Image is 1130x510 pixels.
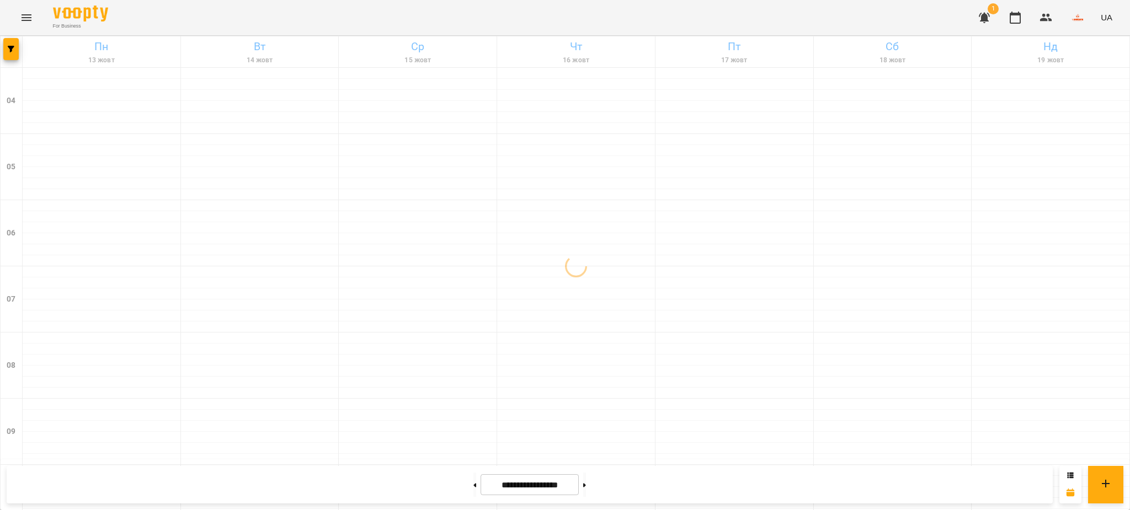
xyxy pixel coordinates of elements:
h6: 17 жовт [657,55,812,66]
h6: 19 жовт [973,55,1128,66]
h6: 14 жовт [183,55,337,66]
span: UA [1101,12,1112,23]
img: Voopty Logo [53,6,108,22]
button: Menu [13,4,40,31]
h6: Сб [815,38,970,55]
span: 1 [988,3,999,14]
h6: Пн [24,38,179,55]
h6: 08 [7,359,15,372]
img: 86f377443daa486b3a215227427d088a.png [1070,10,1085,25]
h6: Нд [973,38,1128,55]
h6: 07 [7,293,15,305]
h6: 06 [7,227,15,239]
h6: Чт [499,38,653,55]
h6: 05 [7,161,15,173]
h6: 13 жовт [24,55,179,66]
h6: 04 [7,95,15,107]
h6: Вт [183,38,337,55]
span: For Business [53,23,108,30]
h6: 09 [7,426,15,438]
h6: Ср [340,38,495,55]
h6: Пт [657,38,812,55]
h6: 15 жовт [340,55,495,66]
h6: 16 жовт [499,55,653,66]
button: UA [1096,7,1117,28]
h6: 18 жовт [815,55,970,66]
